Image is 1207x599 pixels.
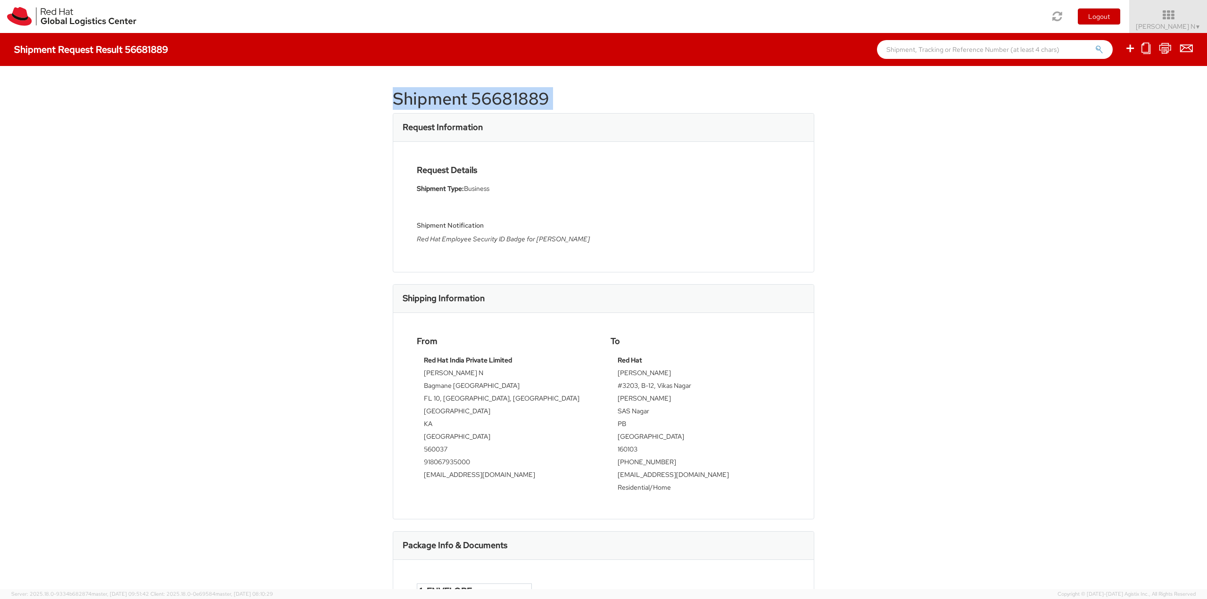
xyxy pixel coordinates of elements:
h5: Shipment Notification [417,222,596,229]
td: 918067935000 [424,457,589,470]
span: master, [DATE] 08:10:29 [215,591,273,597]
h4: Request Details [417,165,596,175]
h4: 1. Envelope [420,586,529,596]
span: Server: 2025.18.0-9334b682874 [11,591,149,597]
strong: Shipment Type: [417,184,464,193]
td: KA [424,419,589,432]
td: [GEOGRAPHIC_DATA] [424,432,589,444]
td: 560037 [424,444,589,457]
span: ▼ [1195,23,1201,31]
span: Client: 2025.18.0-0e69584 [150,591,273,597]
span: master, [DATE] 09:51:42 [91,591,149,597]
h4: Shipment Request Result 56681889 [14,44,168,55]
h1: Shipment 56681889 [393,90,814,108]
img: rh-logistics-00dfa346123c4ec078e1.svg [7,7,136,26]
td: FL 10, [GEOGRAPHIC_DATA], [GEOGRAPHIC_DATA] [424,394,589,406]
td: [EMAIL_ADDRESS][DOMAIN_NAME] [424,470,589,483]
strong: Red Hat [618,356,642,364]
h4: To [611,336,790,346]
h3: Package Info & Documents [403,541,507,550]
td: [GEOGRAPHIC_DATA] [424,406,589,419]
h4: From [417,336,596,346]
button: Logout [1078,8,1120,25]
li: Business [417,184,596,194]
td: [PERSON_NAME] [618,394,783,406]
td: Bagmane [GEOGRAPHIC_DATA] [424,381,589,394]
i: Red Hat Employee Security ID Badge for [PERSON_NAME] [417,235,590,243]
td: [GEOGRAPHIC_DATA] [618,432,783,444]
span: Copyright © [DATE]-[DATE] Agistix Inc., All Rights Reserved [1058,591,1196,598]
td: 160103 [618,444,783,457]
span: [PERSON_NAME] N [1136,22,1201,31]
h3: Shipping Information [403,294,485,303]
td: [PERSON_NAME] N [424,368,589,381]
td: SAS Nagar [618,406,783,419]
td: #3203, B-12, Vikas Nagar [618,381,783,394]
strong: Red Hat India Private Limited [424,356,512,364]
td: [PHONE_NUMBER] [618,457,783,470]
td: [EMAIL_ADDRESS][DOMAIN_NAME] [618,470,783,483]
input: Shipment, Tracking or Reference Number (at least 4 chars) [877,40,1113,59]
td: [PERSON_NAME] [618,368,783,381]
td: PB [618,419,783,432]
h3: Request Information [403,123,483,132]
td: Residential/Home [618,483,783,495]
